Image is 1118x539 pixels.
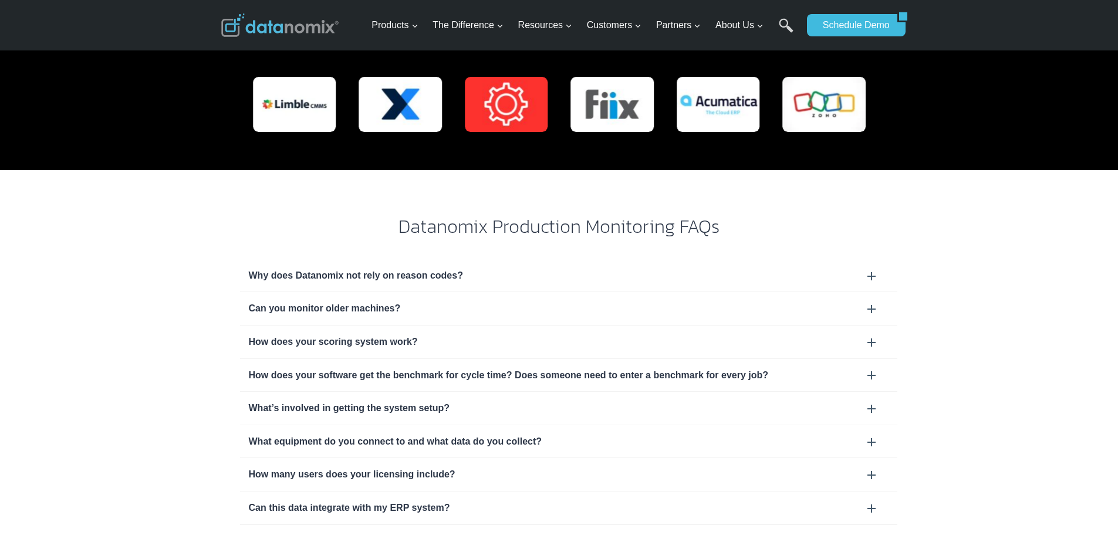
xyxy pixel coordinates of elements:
[240,491,897,524] div: Can this data integrate with my ERP system?
[1059,483,1118,539] iframe: Chat Widget
[221,217,897,236] h2: Datanomix Production Monitoring FAQs
[249,368,889,383] div: How does your software get the benchmark for cycle time? Does someone need to enter a benchmark f...
[131,262,149,270] a: Terms
[249,434,889,449] div: What equipment do you connect to and what data do you collect?
[249,500,889,516] div: Can this data integrate with my ERP system?
[359,77,442,132] img: Datanomix Production Monitoring Connects with MaintainX
[221,259,897,525] section: FAQ Section
[677,77,760,132] div: 5 of 19
[782,77,866,132] img: Datanomix Production Monitoring Connects with Zoho
[249,268,889,283] div: Why does Datanomix not rely on reason codes?
[240,292,897,325] div: Can you monitor older machines?
[221,13,339,37] img: Datanomix
[518,18,572,33] span: Resources
[359,77,442,132] div: 2 of 19
[240,359,897,392] div: How does your software get the benchmark for cycle time? Does someone need to enter a benchmark f...
[264,49,317,59] span: Phone number
[367,6,801,45] nav: Primary Navigation
[570,77,654,132] div: 4 of 19
[371,18,418,33] span: Products
[253,77,866,132] div: Photo Gallery Carousel
[240,458,897,491] div: How many users does your licensing include?
[779,18,793,45] a: Search
[249,401,889,416] div: What’s involved in getting the system setup?
[240,392,897,425] div: What’s involved in getting the system setup?
[677,77,760,132] img: Datanomix Production Monitoring Connects with Acumatica ERP
[715,18,764,33] span: About Us
[249,301,889,316] div: Can you monitor older machines?
[249,334,889,350] div: How does your scoring system work?
[656,18,701,33] span: Partners
[465,77,548,132] div: 3 of 19
[587,18,641,33] span: Customers
[433,18,504,33] span: The Difference
[249,467,889,482] div: How many users does your licensing include?
[253,77,336,132] img: Datanomix Production Monitoring Connects with Limble
[807,14,897,36] a: Schedule Demo
[570,77,654,132] img: Datanomix Production Monitoring Connects with Fiix
[160,262,198,270] a: Privacy Policy
[264,145,309,155] span: State/Region
[240,425,897,458] div: What equipment do you connect to and what data do you collect?
[264,1,302,11] span: Last Name
[782,77,866,132] div: 6 of 19
[465,77,548,132] img: Datanomix Production Monitoring Connects with Upkeep
[253,77,336,132] div: 1 of 19
[240,259,897,292] div: Why does Datanomix not rely on reason codes?
[240,326,897,358] div: How does your scoring system work?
